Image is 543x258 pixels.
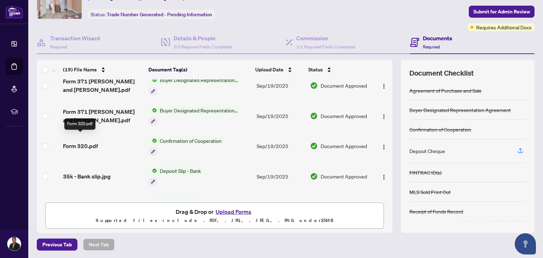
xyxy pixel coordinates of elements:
span: Buyer Designated Representation Agreement [157,106,241,114]
img: logo [6,5,23,18]
img: Logo [381,144,387,150]
span: Upload Date [255,66,284,74]
span: Confirmation of Cooperation [157,137,224,145]
span: Buyer Designated Representation Agreement [157,76,241,84]
td: Sep/19/2025 [254,161,307,192]
div: Confirmation of Cooperation [409,125,471,133]
img: Status Icon [149,197,157,205]
button: Next Tab [83,239,115,251]
img: Profile Icon [7,237,21,251]
button: Status IconConfirmation of Cooperation [149,137,224,156]
h4: Details & People [174,34,232,42]
div: Agreement of Purchase and Sale [409,87,481,94]
span: Required [423,44,440,49]
button: Logo [378,110,390,122]
span: Required [50,44,67,49]
div: Deposit Cheque [409,147,445,155]
button: Status IconDeposit Slip - Bank [149,197,204,216]
button: Previous Tab [37,239,77,251]
img: Status Icon [149,106,157,114]
span: Document Approved [321,172,367,180]
img: Status Icon [149,167,157,175]
div: Receipt of Funds Record [409,207,463,215]
span: 1/1 Required Fields Completed [296,44,355,49]
div: MLS Sold Print Out [409,188,451,196]
button: Logo [378,171,390,182]
button: Open asap [515,233,536,254]
span: Document Approved [321,142,367,150]
button: Upload Forms [214,207,253,216]
span: Form 371 [PERSON_NAME] and [PERSON_NAME].pdf [63,107,143,124]
span: 35k - Bank slip.jpg [63,172,111,181]
img: Logo [381,83,387,89]
span: 3/3 Required Fields Completed [174,44,232,49]
img: Status Icon [149,76,157,84]
div: Buyer Designated Representation Agreement [409,106,511,114]
h4: Transaction Wizard [50,34,100,42]
h4: Documents [423,34,452,42]
span: Deposit Slip - Bank [157,197,204,205]
td: Sep/19/2025 [254,101,307,131]
span: Trade Number Generated - Pending Information [107,11,212,18]
span: Status [308,66,323,74]
img: Document Status [310,142,318,150]
td: Sep/19/2025 [254,192,307,222]
div: Form 320.pdf [64,118,95,130]
span: Submit for Admin Review [473,6,530,17]
p: Supported files include .PDF, .JPG, .JPEG, .PNG under 25 MB [50,216,379,225]
div: Status: [88,10,215,19]
button: Status IconBuyer Designated Representation Agreement [149,76,241,95]
span: (19) File Name [63,66,97,74]
button: Submit for Admin Review [469,6,535,18]
div: FINTRAC ID(s) [409,169,442,176]
td: Sep/19/2025 [254,70,307,101]
img: Document Status [310,112,318,120]
th: Upload Date [252,60,305,80]
img: Document Status [310,172,318,180]
span: Document Approved [321,112,367,120]
button: Logo [378,140,390,152]
td: Sep/19/2025 [254,131,307,162]
button: Logo [378,80,390,91]
span: Form 320.pdf [63,142,98,150]
span: Drag & Drop or [176,207,253,216]
th: Status [305,60,372,80]
span: Form 371 [PERSON_NAME] and [PERSON_NAME].pdf [63,77,143,94]
th: (19) File Name [60,60,146,80]
th: Document Tag(s) [146,60,253,80]
span: Requires Additional Docs [476,23,532,31]
span: Document Approved [321,82,367,89]
span: Document Checklist [409,68,474,78]
img: Document Status [310,82,318,89]
span: Deposit Slip - Bank [157,167,204,175]
img: Status Icon [149,137,157,145]
span: Drag & Drop orUpload FormsSupported files include .PDF, .JPG, .JPEG, .PNG under25MB [46,203,384,229]
button: Status IconDeposit Slip - Bank [149,167,204,186]
button: Status IconBuyer Designated Representation Agreement [149,106,241,125]
span: Previous Tab [42,239,72,250]
img: Logo [381,114,387,119]
h4: Commission [296,34,355,42]
img: Logo [381,174,387,180]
